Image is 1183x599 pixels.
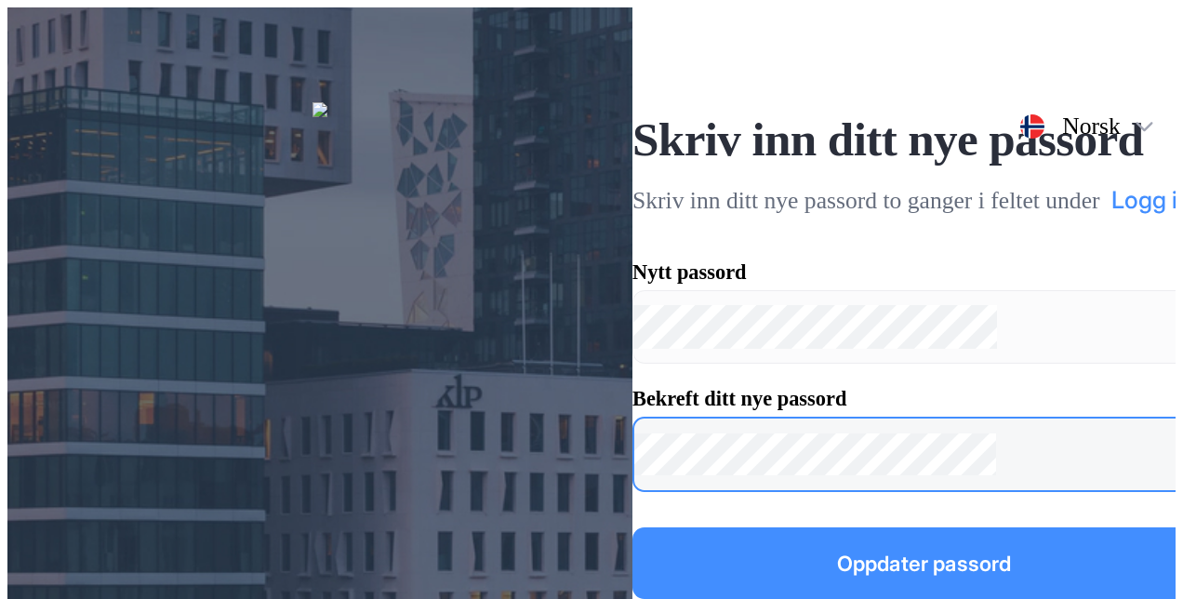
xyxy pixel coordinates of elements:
div: Norsk [1062,109,1121,144]
iframe: Chat Widget [1090,510,1183,599]
div: Kontrollprogram for chat [1090,510,1183,599]
img: logoWhite.bf58a803f64e89776f2b079ca2356427.svg [312,102,327,117]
